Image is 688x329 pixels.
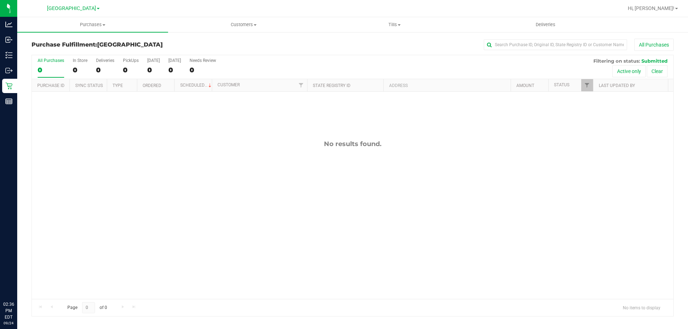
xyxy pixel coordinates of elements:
div: 0 [123,66,139,74]
p: 09/24 [3,320,14,326]
div: 0 [38,66,64,74]
a: Filter [295,79,307,91]
div: 0 [73,66,87,74]
button: All Purchases [634,39,674,51]
span: [GEOGRAPHIC_DATA] [47,5,96,11]
inline-svg: Outbound [5,67,13,74]
a: Customer [218,82,240,87]
button: Active only [612,65,646,77]
a: Deliveries [470,17,621,32]
a: Filter [581,79,593,91]
div: Needs Review [190,58,216,63]
div: [DATE] [147,58,160,63]
span: Hi, [PERSON_NAME]! [628,5,674,11]
span: Page of 0 [61,302,113,313]
div: All Purchases [38,58,64,63]
a: Ordered [143,83,161,88]
a: State Registry ID [313,83,350,88]
div: 0 [96,66,114,74]
inline-svg: Inventory [5,52,13,59]
div: 0 [168,66,181,74]
inline-svg: Analytics [5,21,13,28]
input: Search Purchase ID, Original ID, State Registry ID or Customer Name... [484,39,627,50]
th: Address [383,79,511,92]
div: 0 [190,66,216,74]
span: Tills [319,21,469,28]
div: No results found. [32,140,673,148]
a: Type [113,83,123,88]
span: No items to display [617,302,666,313]
a: Purchase ID [37,83,64,88]
div: [DATE] [168,58,181,63]
div: In Store [73,58,87,63]
a: Tills [319,17,470,32]
span: Submitted [641,58,668,64]
div: 0 [147,66,160,74]
a: Customers [168,17,319,32]
inline-svg: Inbound [5,36,13,43]
h3: Purchase Fulfillment: [32,42,245,48]
a: Purchases [17,17,168,32]
button: Clear [647,65,668,77]
span: Customers [168,21,319,28]
a: Amount [516,83,534,88]
inline-svg: Reports [5,98,13,105]
a: Status [554,82,569,87]
span: Filtering on status: [593,58,640,64]
a: Sync Status [75,83,103,88]
span: Purchases [17,21,168,28]
span: Deliveries [526,21,565,28]
a: Scheduled [180,83,213,88]
div: PickUps [123,58,139,63]
div: Deliveries [96,58,114,63]
inline-svg: Retail [5,82,13,89]
span: [GEOGRAPHIC_DATA] [97,41,163,48]
p: 02:36 PM EDT [3,301,14,320]
a: Last Updated By [599,83,635,88]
